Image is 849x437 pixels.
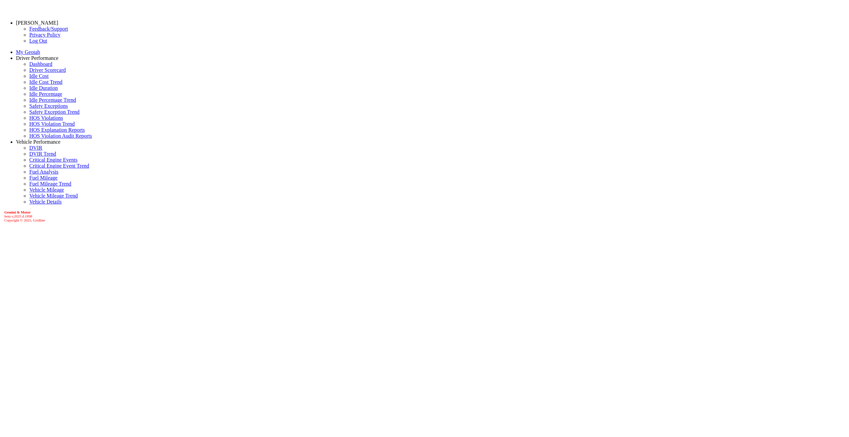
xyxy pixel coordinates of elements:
[29,26,68,32] a: Feedback/Support
[16,49,40,55] a: My Geotab
[29,121,75,127] a: HOS Violation Trend
[4,214,32,218] i: beta v.2025.4.1898
[4,210,846,222] div: Copyright © 2025, Gridline
[29,175,58,181] a: Fuel Mileage
[29,169,59,175] a: Fuel Analysis
[29,151,56,157] a: DVIR Trend
[29,109,80,115] a: Safety Exception Trend
[29,85,58,91] a: Idle Duration
[29,157,78,163] a: Critical Engine Events
[29,103,68,109] a: Safety Exceptions
[29,187,64,193] a: Vehicle Mileage
[29,32,61,38] a: Privacy Policy
[16,20,58,26] a: [PERSON_NAME]
[29,61,52,67] a: Dashboard
[29,97,76,103] a: Idle Percentage Trend
[16,55,59,61] a: Driver Performance
[29,38,47,44] a: Log Out
[29,163,89,169] a: Critical Engine Event Trend
[29,115,63,121] a: HOS Violations
[29,133,92,139] a: HOS Violation Audit Reports
[16,139,61,145] a: Vehicle Performance
[29,67,66,73] a: Driver Scorecard
[4,210,31,214] b: Gemini & Motor
[29,145,42,151] a: DVIR
[29,127,85,133] a: HOS Explanation Reports
[29,79,63,85] a: Idle Cost Trend
[29,193,78,199] a: Vehicle Mileage Trend
[29,181,71,187] a: Fuel Mileage Trend
[29,73,49,79] a: Idle Cost
[29,199,62,205] a: Vehicle Details
[29,91,62,97] a: Idle Percentage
